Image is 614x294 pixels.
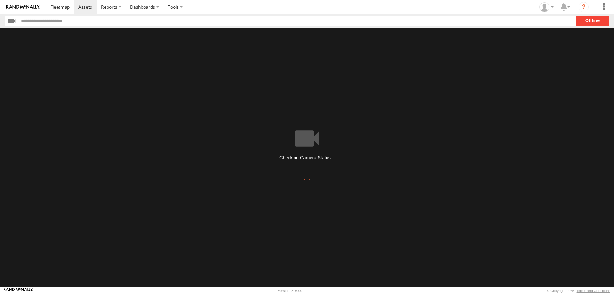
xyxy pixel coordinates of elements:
[278,289,302,293] div: Version: 306.00
[547,289,610,293] div: © Copyright 2025 -
[4,288,33,294] a: Visit our Website
[577,289,610,293] a: Terms and Conditions
[537,2,556,12] div: Randy Yohe
[579,2,589,12] i: ?
[6,5,40,9] img: rand-logo.svg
